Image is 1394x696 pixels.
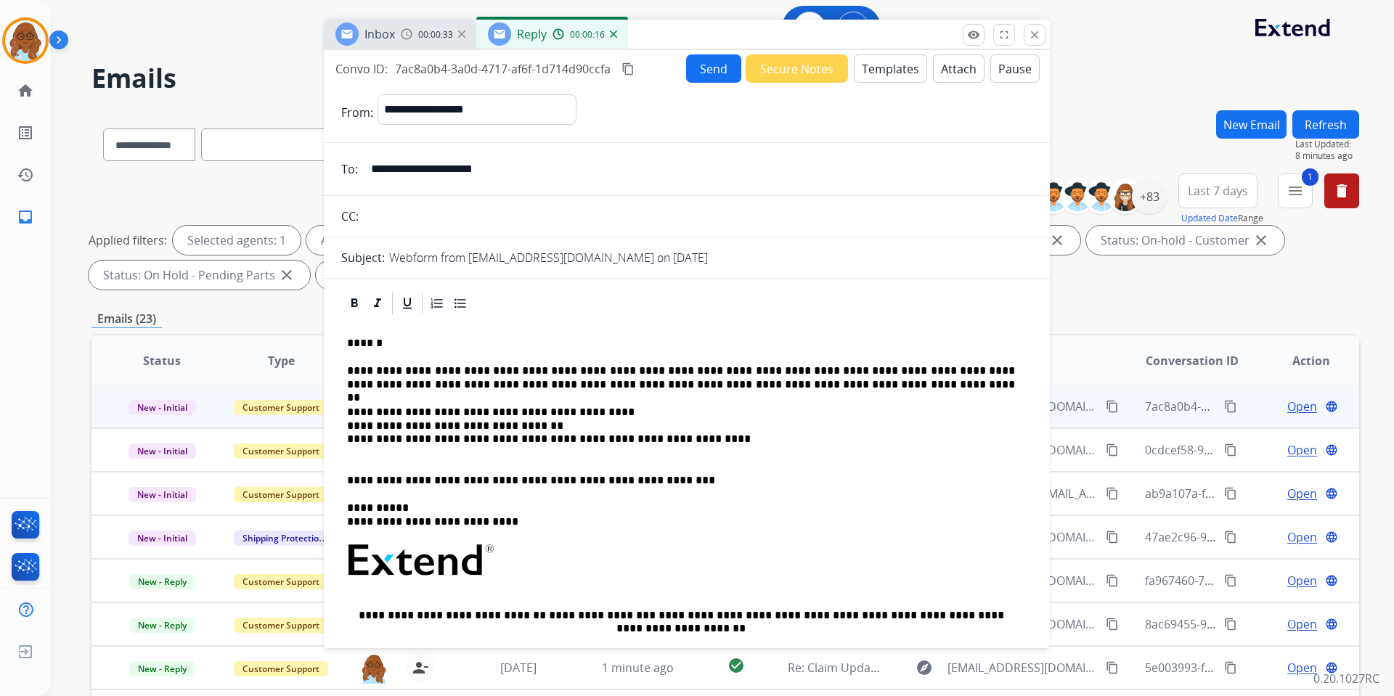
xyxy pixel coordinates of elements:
span: 00:00:16 [570,29,605,41]
span: Open [1287,572,1317,589]
p: CC: [341,208,359,225]
span: [EMAIL_ADDRESS][DOMAIN_NAME] [947,659,1097,676]
mat-icon: content_copy [1224,531,1237,544]
button: New Email [1216,110,1287,139]
span: New - Initial [129,400,196,415]
button: Templates [854,54,927,83]
p: Convo ID: [335,60,388,78]
button: Send [686,54,741,83]
mat-icon: language [1325,661,1338,674]
div: Ordered List [426,292,448,314]
mat-icon: remove_red_eye [967,28,980,41]
mat-icon: language [1325,487,1338,500]
p: Subject: [341,249,385,266]
span: New - Initial [129,487,196,502]
span: Customer Support [234,618,328,633]
span: Inbox [364,26,395,42]
p: To: [341,160,358,178]
mat-icon: content_copy [1106,400,1119,413]
span: Range [1181,212,1263,224]
mat-icon: menu [1287,182,1304,200]
span: 1 [1302,168,1318,186]
mat-icon: content_copy [1106,661,1119,674]
span: Open [1287,528,1317,546]
div: Bold [343,292,365,314]
span: 0cdcef58-9bfc-409b-a446-16e3628a1383 [1145,442,1363,458]
span: Open [1287,615,1317,633]
span: Customer Support [234,487,328,502]
span: New - Initial [129,531,196,546]
span: 5e003993-f424-4c89-8727-69bd325d77ca [1145,660,1366,676]
mat-icon: content_copy [1106,531,1119,544]
div: Italic [367,292,388,314]
div: Status: On Hold - Pending Parts [89,261,310,290]
span: Open [1287,441,1317,459]
span: [DATE] [500,660,537,676]
button: Last 7 days [1178,173,1258,208]
button: Updated Date [1181,213,1238,224]
button: Pause [990,54,1040,83]
span: Shipping Protection [234,531,333,546]
p: From: [341,104,373,121]
p: 0.20.1027RC [1313,670,1379,687]
span: 7ac8a0b4-3a0d-4717-af6f-1d714d90ccfa [1145,398,1361,414]
button: Refresh [1292,110,1359,139]
mat-icon: inbox [17,208,34,226]
button: Attach [933,54,985,83]
mat-icon: history [17,166,34,184]
mat-icon: close [1048,232,1066,249]
span: 7ac8a0b4-3a0d-4717-af6f-1d714d90ccfa [395,61,611,77]
p: Emails (23) [91,310,162,328]
span: 8 minutes ago [1295,150,1359,162]
img: agent-avatar [359,653,388,684]
span: fa967460-706c-4092-be85-c56bed88c223 [1145,573,1366,589]
div: Selected agents: 1 [173,226,301,255]
mat-icon: home [17,82,34,99]
span: New - Reply [129,618,195,633]
mat-icon: language [1325,574,1338,587]
mat-icon: explore [916,659,933,676]
mat-icon: language [1325,531,1338,544]
span: Type [268,352,295,369]
mat-icon: content_copy [1106,487,1119,500]
mat-icon: person_remove [412,659,429,676]
mat-icon: content_copy [1106,574,1119,587]
mat-icon: content_copy [621,62,635,75]
mat-icon: close [1028,28,1041,41]
span: 00:00:33 [418,29,453,41]
mat-icon: check_circle [727,657,745,674]
mat-icon: content_copy [1224,574,1237,587]
mat-icon: content_copy [1224,443,1237,457]
mat-icon: fullscreen [998,28,1011,41]
mat-icon: content_copy [1224,487,1237,500]
span: Open [1287,398,1317,415]
span: New - Reply [129,574,195,589]
h2: Emails [91,64,1359,93]
span: Customer Support [234,661,328,676]
mat-icon: content_copy [1106,618,1119,631]
span: 47ae2c96-903d-435e-9297-a0bb7700defe [1145,529,1368,545]
div: +83 [1132,179,1167,214]
span: Customer Support [234,574,328,589]
mat-icon: list_alt [17,124,34,142]
div: Bullet List [449,292,471,314]
button: Secure Notes [746,54,848,83]
span: Customer Support [234,400,328,415]
span: 1 minute ago [602,660,674,676]
mat-icon: delete [1333,182,1350,200]
span: Customer Support [234,443,328,459]
span: Open [1287,485,1317,502]
mat-icon: content_copy [1224,661,1237,674]
span: Last Updated: [1295,139,1359,150]
div: Status: On Hold - Servicers [316,261,510,290]
mat-icon: close [278,266,295,284]
span: Reply [517,26,547,42]
span: Re: Claim Update: Parts ordered for repair [788,660,1019,676]
div: Underline [396,292,418,314]
span: Status [143,352,181,369]
img: avatar [5,20,46,61]
p: Webform from [EMAIL_ADDRESS][DOMAIN_NAME] on [DATE] [389,249,708,266]
span: 8ac69455-9a4d-41f4-8c25-0deda177b1fe [1145,616,1364,632]
mat-icon: language [1325,400,1338,413]
p: Applied filters: [89,232,167,249]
